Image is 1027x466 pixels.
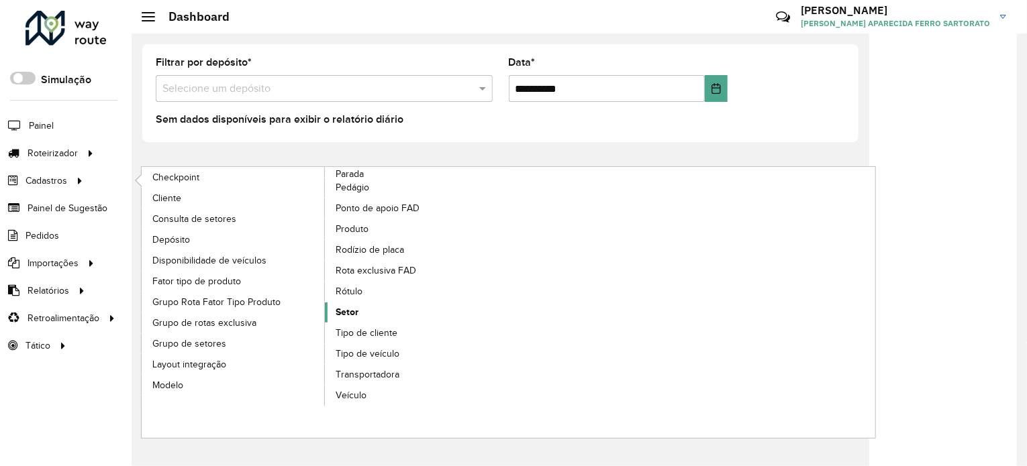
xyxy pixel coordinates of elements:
h2: Dashboard [155,9,230,24]
span: Rota exclusiva FAD [336,264,416,278]
span: Parada [336,167,364,181]
a: Rótulo [325,282,509,302]
a: Consulta de setores [142,209,326,229]
a: Parada [142,167,509,406]
button: Choose Date [705,75,728,102]
a: Transportadora [325,365,509,385]
span: Transportadora [336,367,399,382]
span: [PERSON_NAME] APARECIDA FERRO SARTORATO [801,17,990,30]
a: Produto [325,219,509,239]
a: Grupo de rotas exclusiva [142,312,326,333]
a: Rodízio de placa [325,240,509,260]
a: Tipo de cliente [325,323,509,343]
span: Retroalimentação [28,311,99,325]
a: Setor [325,302,509,323]
span: Tipo de cliente [336,326,397,340]
span: Tático [26,339,50,353]
a: Fator tipo de produto [142,271,326,291]
label: Filtrar por depósito [156,54,252,70]
span: Checkpoint [152,170,199,184]
a: Checkpoint [142,167,326,187]
span: Modelo [152,378,183,392]
span: Fator tipo de produto [152,274,241,288]
span: Ponto de apoio FAD [336,201,420,215]
a: Modelo [142,375,326,395]
span: Depósito [152,233,190,247]
a: Rota exclusiva FAD [325,261,509,281]
a: Grupo de setores [142,333,326,353]
a: Layout integração [142,354,326,374]
a: Pedágio [325,178,509,198]
span: Pedágio [336,180,369,194]
span: Roteirizador [28,146,78,160]
span: Tipo de veículo [336,347,399,361]
label: Sem dados disponíveis para exibir o relatório diário [156,111,403,127]
span: Cadastros [26,174,67,188]
label: Simulação [41,72,91,88]
span: Importações [28,256,79,270]
span: Pedidos [26,229,59,243]
span: Consulta de setores [152,212,236,226]
span: Relatórios [28,284,69,298]
span: Layout integração [152,357,226,371]
span: Grupo Rota Fator Tipo Produto [152,295,281,309]
span: Setor [336,305,358,319]
h3: [PERSON_NAME] [801,4,990,17]
span: Veículo [336,388,366,402]
span: Produto [336,222,369,236]
label: Data [509,54,536,70]
a: Cliente [142,188,326,208]
span: Grupo de rotas exclusiva [152,316,256,330]
a: Tipo de veículo [325,344,509,364]
a: Depósito [142,229,326,249]
span: Painel [29,119,54,133]
a: Contato Rápido [769,3,797,32]
span: Rodízio de placa [336,243,404,257]
span: Painel de Sugestão [28,201,107,215]
a: Disponibilidade de veículos [142,250,326,270]
span: Cliente [152,191,181,205]
span: Grupo de setores [152,337,226,351]
span: Rótulo [336,284,362,298]
a: Ponto de apoio FAD [325,198,509,219]
span: Disponibilidade de veículos [152,253,266,268]
a: Veículo [325,386,509,406]
a: Grupo Rota Fator Tipo Produto [142,292,326,312]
